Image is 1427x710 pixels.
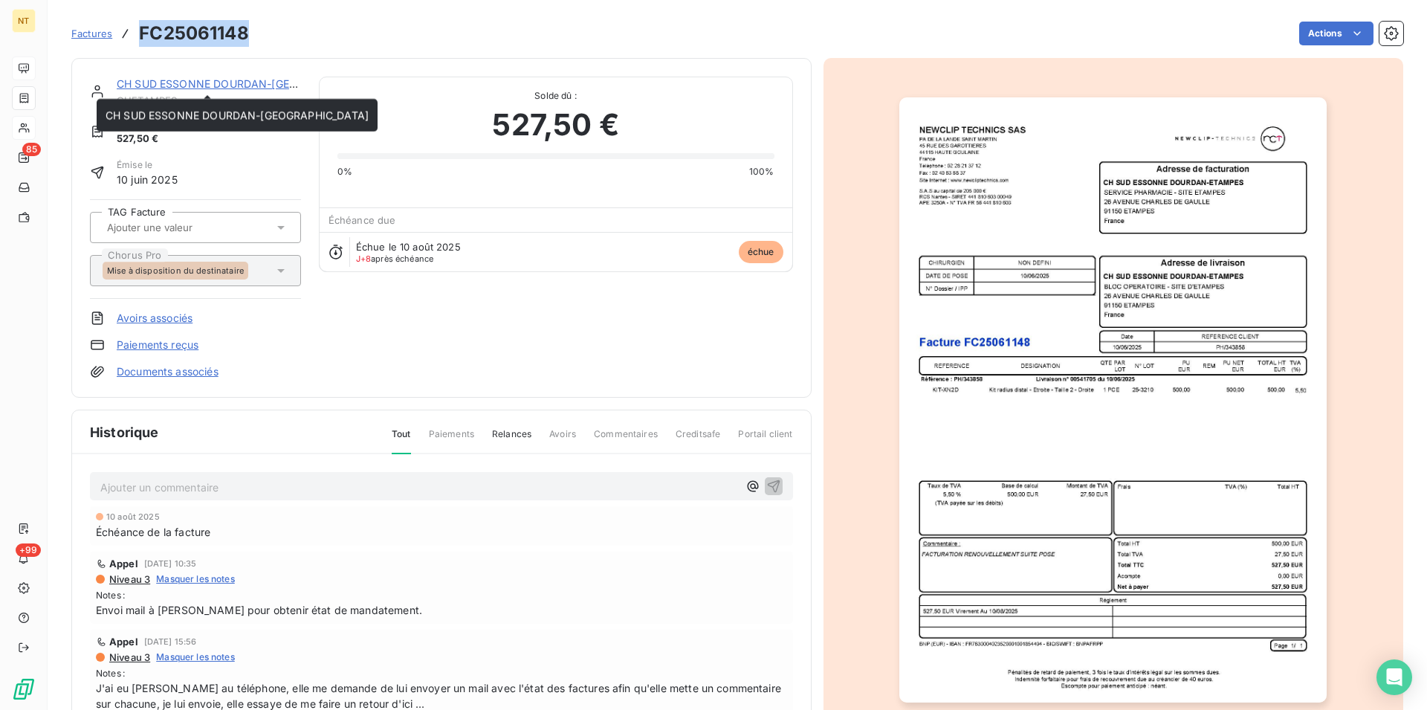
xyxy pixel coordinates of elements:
[96,589,787,602] span: Notes :
[676,427,721,453] span: Creditsafe
[117,311,192,326] a: Avoirs associés
[109,558,138,569] span: Appel
[12,146,35,170] a: 85
[356,254,371,264] span: J+8
[117,132,178,146] span: 527,50 €
[109,636,138,648] span: Appel
[22,143,41,156] span: 85
[392,427,411,454] span: Tout
[139,20,249,47] h3: FC25061148
[117,338,198,352] a: Paiements reçus
[1376,659,1412,695] div: Open Intercom Messenger
[117,94,301,106] span: CHETAMPES
[594,427,658,453] span: Commentaires
[549,427,576,453] span: Avoirs
[12,677,36,701] img: Logo LeanPay
[749,165,774,178] span: 100%
[144,637,197,646] span: [DATE] 15:56
[96,524,210,540] span: Échéance de la facture
[738,427,792,453] span: Portail client
[492,103,618,147] span: 527,50 €
[899,97,1327,703] img: invoice_thumbnail
[329,214,396,226] span: Échéance due
[356,241,461,253] span: Échue le 10 août 2025
[492,427,531,453] span: Relances
[1299,22,1373,45] button: Actions
[107,266,244,275] span: Mise à disposition du destinataire
[71,26,112,41] a: Factures
[117,158,178,172] span: Émise le
[117,77,380,90] a: CH SUD ESSONNE DOURDAN-[GEOGRAPHIC_DATA]
[356,254,434,263] span: après échéance
[156,572,235,586] span: Masquer les notes
[337,89,774,103] span: Solde dû :
[117,364,219,379] a: Documents associés
[106,109,369,121] span: CH SUD ESSONNE DOURDAN-[GEOGRAPHIC_DATA]
[337,165,352,178] span: 0%
[108,651,150,663] span: Niveau 3
[16,543,41,557] span: +99
[108,573,150,585] span: Niveau 3
[106,512,160,521] span: 10 août 2025
[144,559,197,568] span: [DATE] 10:35
[96,602,787,618] span: Envoi mail à [PERSON_NAME] pour obtenir état de mandatement.
[156,651,235,664] span: Masquer les notes
[96,667,787,680] span: Notes :
[12,9,36,33] div: NT
[106,221,255,234] input: Ajouter une valeur
[71,28,112,39] span: Factures
[90,422,159,442] span: Historique
[429,427,474,453] span: Paiements
[117,172,178,187] span: 10 juin 2025
[739,241,783,263] span: échue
